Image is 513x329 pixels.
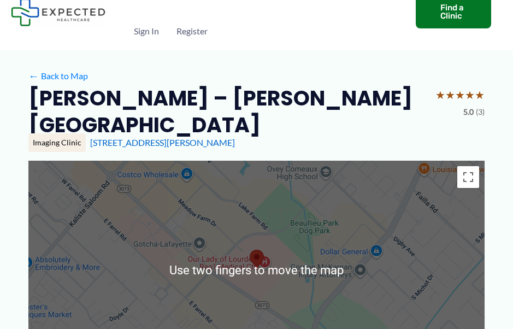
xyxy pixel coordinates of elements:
[445,85,455,105] span: ★
[125,12,168,50] a: Sign In
[457,166,479,188] button: Toggle fullscreen view
[90,137,235,148] a: [STREET_ADDRESS][PERSON_NAME]
[28,68,88,84] a: ←Back to Map
[475,85,485,105] span: ★
[176,12,208,50] span: Register
[28,70,39,81] span: ←
[463,105,474,119] span: 5.0
[134,12,159,50] span: Sign In
[28,85,427,139] h2: [PERSON_NAME] – [PERSON_NAME][GEOGRAPHIC_DATA]
[168,12,216,50] a: Register
[465,85,475,105] span: ★
[435,85,445,105] span: ★
[476,105,485,119] span: (3)
[455,85,465,105] span: ★
[28,133,86,152] div: Imaging Clinic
